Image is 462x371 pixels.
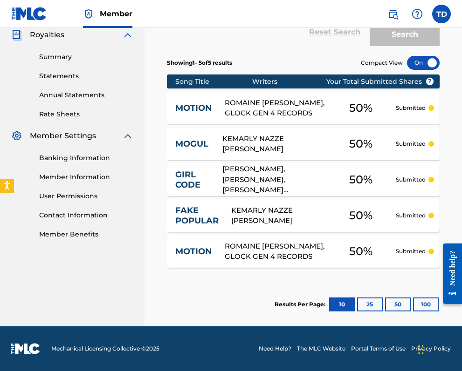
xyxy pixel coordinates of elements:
img: expand [122,29,133,40]
p: Submitted [396,175,426,184]
div: Song Title [175,77,252,87]
p: Submitted [396,211,426,220]
a: Summary [39,52,133,62]
p: Results Per Page: [275,300,328,309]
img: search [387,8,399,20]
img: MLC Logo [11,7,47,20]
span: Mechanical Licensing Collective © 2025 [51,344,159,353]
a: Member Benefits [39,229,133,239]
span: 50 % [349,135,372,152]
span: Compact View [361,59,403,67]
img: Member Settings [11,130,22,142]
button: 100 [413,297,439,311]
img: help [412,8,423,20]
a: FAKE POPULAR [175,205,219,226]
p: Submitted [396,247,426,256]
div: Help [408,5,427,23]
a: The MLC Website [297,344,345,353]
button: 25 [357,297,383,311]
span: 50 % [349,171,372,188]
a: Need Help? [259,344,291,353]
img: logo [11,343,40,354]
div: User Menu [432,5,451,23]
a: Rate Sheets [39,109,133,119]
img: Royalties [11,29,22,40]
span: Member Settings [30,130,96,142]
a: MOTION [175,103,212,114]
a: Public Search [384,5,402,23]
p: Submitted [396,104,426,112]
a: MOGUL [175,139,210,149]
div: KEMARLY NAZZE [PERSON_NAME] [231,205,326,226]
a: User Permissions [39,191,133,201]
div: [PERSON_NAME], [PERSON_NAME], [PERSON_NAME] [PERSON_NAME] [222,164,326,196]
a: GIRL CODE [175,169,210,190]
div: Drag [418,336,424,364]
a: Contact Information [39,210,133,220]
img: expand [122,130,133,142]
button: 50 [385,297,411,311]
p: Submitted [396,140,426,148]
div: ROMAINE [PERSON_NAME], GLOCK GEN 4 RECORDS [225,98,326,119]
span: 50 % [349,100,372,116]
span: Member [100,8,132,19]
div: Writers [252,77,356,87]
a: Privacy Policy [411,344,451,353]
a: MOTION [175,246,212,257]
a: Statements [39,71,133,81]
span: Your Total Submitted Shares [326,77,434,87]
div: ROMAINE [PERSON_NAME], GLOCK GEN 4 RECORDS [225,241,326,262]
button: 10 [329,297,355,311]
a: Portal Terms of Use [351,344,406,353]
div: KEMARLY NAZZE [PERSON_NAME] [222,134,326,155]
a: Banking Information [39,153,133,163]
a: Member Information [39,172,133,182]
span: Royalties [30,29,64,40]
iframe: Chat Widget [415,326,462,371]
img: Top Rightsholder [83,8,94,20]
span: 50 % [349,243,372,260]
iframe: Resource Center [436,235,462,312]
p: Showing 1 - 5 of 5 results [167,59,232,67]
span: 50 % [349,207,372,224]
span: ? [426,78,434,85]
a: Annual Statements [39,90,133,100]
